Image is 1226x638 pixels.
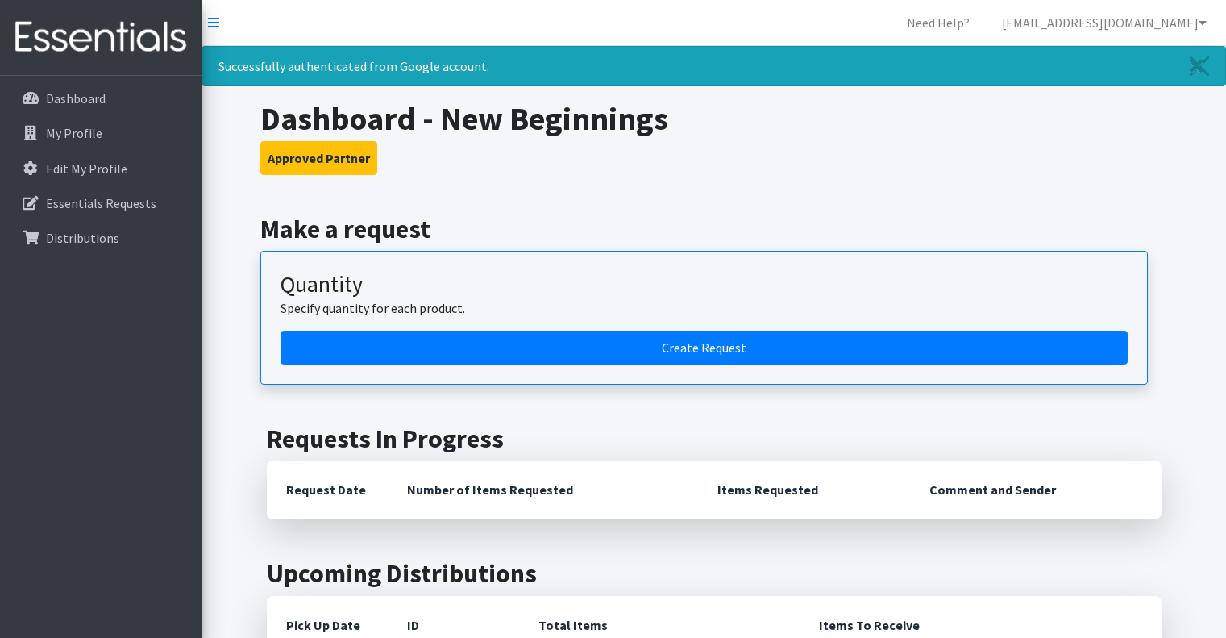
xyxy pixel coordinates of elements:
div: Successfully authenticated from Google account. [202,46,1226,86]
h2: Upcoming Distributions [267,558,1162,589]
h3: Quantity [281,271,1128,298]
p: Specify quantity for each product. [281,298,1128,318]
a: Essentials Requests [6,187,195,219]
a: [EMAIL_ADDRESS][DOMAIN_NAME] [989,6,1220,39]
img: HumanEssentials [6,10,195,65]
h2: Make a request [260,214,1167,244]
p: Distributions [46,230,119,246]
a: Need Help? [894,6,983,39]
a: Edit My Profile [6,152,195,185]
th: Items Requested [698,461,910,519]
a: Create a request by quantity [281,331,1128,365]
button: Approved Partner [260,141,377,175]
p: Essentials Requests [46,195,156,211]
h2: Requests In Progress [267,423,1162,454]
a: Close [1174,47,1225,85]
th: Number of Items Requested [388,461,699,519]
p: Edit My Profile [46,161,127,177]
th: Comment and Sender [910,461,1161,519]
p: Dashboard [46,90,106,106]
a: Distributions [6,222,195,254]
a: Dashboard [6,82,195,115]
a: My Profile [6,117,195,149]
th: Request Date [267,461,388,519]
h1: Dashboard - New Beginnings [260,99,1167,138]
p: My Profile [46,125,102,141]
